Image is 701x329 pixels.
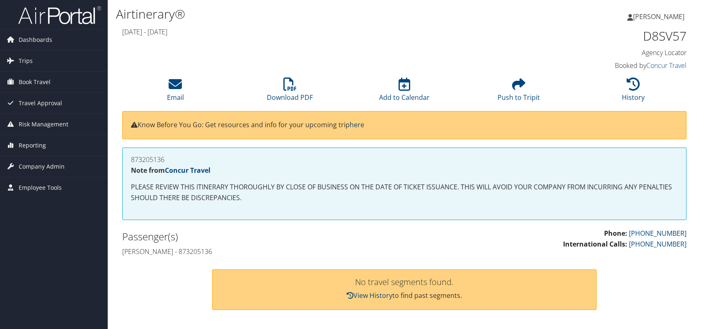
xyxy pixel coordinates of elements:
[563,239,627,249] strong: International Calls:
[131,120,678,131] p: Know Before You Go: Get resources and info for your upcoming trip
[131,182,678,203] p: PLEASE REVIEW THIS ITINERARY THOROUGHLY BY CLOSE OF BUSINESS ON THE DATE OF TICKET ISSUANCE. THIS...
[19,29,52,50] span: Dashboards
[122,247,398,256] h4: [PERSON_NAME] - 873205136
[167,82,184,102] a: Email
[19,93,62,114] span: Travel Approval
[633,12,684,21] span: [PERSON_NAME]
[165,166,210,175] a: Concur Travel
[379,82,430,102] a: Add to Calendar
[555,27,686,45] h1: D8SV57
[604,229,627,238] strong: Phone:
[347,291,392,300] a: View History
[350,120,364,129] a: here
[122,230,398,244] h2: Passenger(s)
[19,156,65,177] span: Company Admin
[221,278,588,286] h3: No travel segments found.
[627,4,693,29] a: [PERSON_NAME]
[622,82,645,102] a: History
[629,239,686,249] a: [PHONE_NUMBER]
[131,166,210,175] strong: Note from
[19,72,51,92] span: Book Travel
[646,61,686,70] a: Concur Travel
[19,114,68,135] span: Risk Management
[116,5,500,23] h1: Airtinerary®
[18,5,101,25] img: airportal-logo.png
[267,82,313,102] a: Download PDF
[19,135,46,156] span: Reporting
[19,177,62,198] span: Employee Tools
[498,82,540,102] a: Push to Tripit
[555,61,686,70] h4: Booked by
[629,229,686,238] a: [PHONE_NUMBER]
[122,27,542,36] h4: [DATE] - [DATE]
[555,48,686,57] h4: Agency Locator
[19,51,33,71] span: Trips
[131,156,678,163] h4: 873205136
[221,290,588,301] p: to find past segments.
